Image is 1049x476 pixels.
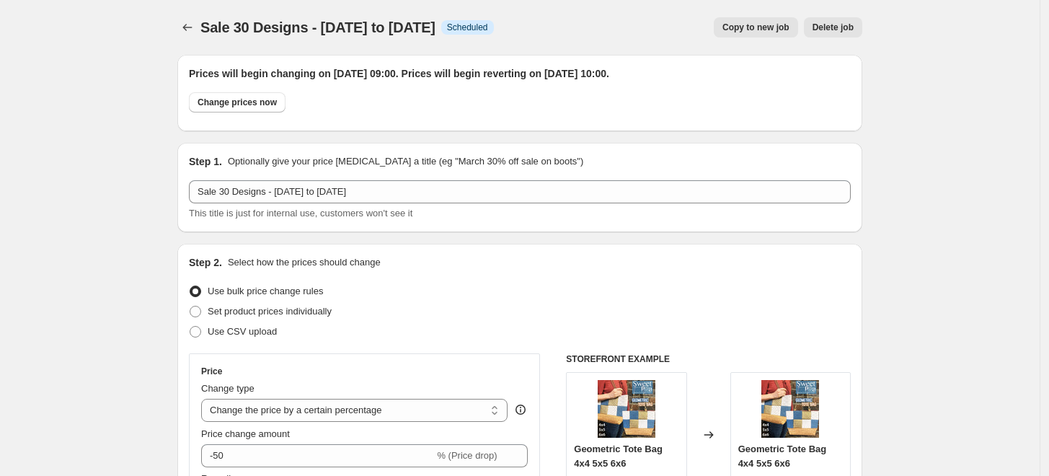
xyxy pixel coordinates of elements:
button: Price change jobs [177,17,198,38]
span: Use bulk price change rules [208,286,323,296]
span: Use CSV upload [208,326,277,337]
button: Change prices now [189,92,286,113]
span: Change prices now [198,97,277,108]
p: Optionally give your price [MEDICAL_DATA] a title (eg "March 30% off sale on boots") [228,154,583,169]
h3: Price [201,366,222,377]
span: Delete job [813,22,854,33]
input: -15 [201,444,434,467]
span: Geometric Tote Bag 4x4 5x5 6x6 [738,444,827,469]
span: Sale 30 Designs - [DATE] to [DATE] [200,19,435,35]
h2: Step 2. [189,255,222,270]
img: Geometric_Tote_Bag_4x4_5x5_6x6_in_the_hoop_80x.jpg [761,380,819,438]
div: help [513,402,528,417]
span: This title is just for internal use, customers won't see it [189,208,412,219]
input: 30% off holiday sale [189,180,851,203]
span: Copy to new job [722,22,789,33]
h2: Prices will begin changing on [DATE] 09:00. Prices will begin reverting on [DATE] 10:00. [189,66,851,81]
span: Change type [201,383,254,394]
button: Copy to new job [714,17,798,38]
img: Geometric_Tote_Bag_4x4_5x5_6x6_in_the_hoop_80x.jpg [598,380,655,438]
span: Scheduled [447,22,488,33]
span: Price change amount [201,428,290,439]
span: Set product prices individually [208,306,332,317]
button: Delete job [804,17,862,38]
p: Select how the prices should change [228,255,381,270]
h6: STOREFRONT EXAMPLE [566,353,851,365]
h2: Step 1. [189,154,222,169]
span: Geometric Tote Bag 4x4 5x5 6x6 [574,444,663,469]
span: % (Price drop) [437,450,497,461]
